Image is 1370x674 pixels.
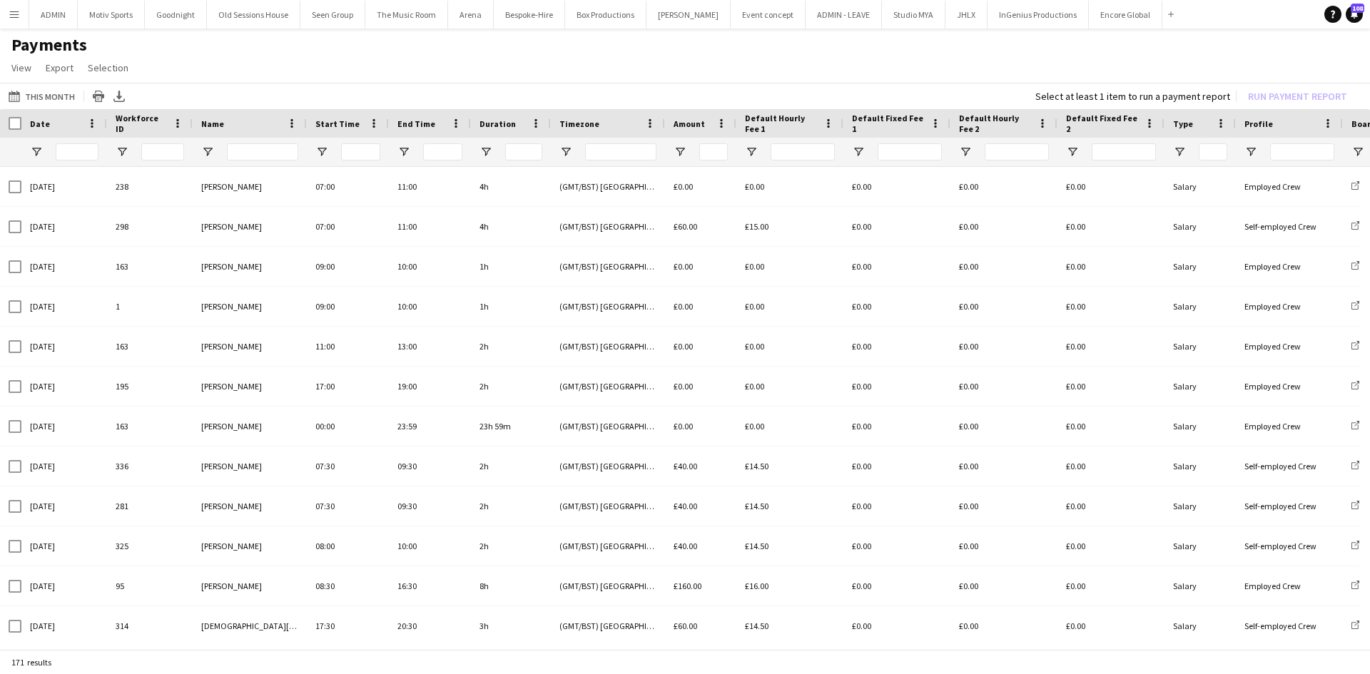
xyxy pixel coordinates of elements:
[389,526,471,566] div: 10:00
[207,1,300,29] button: Old Sessions House
[389,247,471,286] div: 10:00
[950,367,1057,406] div: £0.00
[1164,167,1236,206] div: Salary
[1351,4,1364,13] span: 108
[950,526,1057,566] div: £0.00
[551,207,665,246] div: (GMT/BST) [GEOGRAPHIC_DATA]
[674,221,697,232] span: £60.00
[731,1,806,29] button: Event concept
[471,407,551,446] div: 23h 59m
[843,327,950,366] div: £0.00
[1270,143,1334,160] input: Profile Filter Input
[479,118,516,129] span: Duration
[1057,566,1164,606] div: £0.00
[56,143,98,160] input: Date Filter Input
[82,58,134,77] a: Selection
[201,541,262,551] span: [PERSON_NAME]
[950,446,1057,486] div: £0.00
[646,1,731,29] button: [PERSON_NAME]
[950,606,1057,645] div: £0.00
[1236,327,1343,366] div: Employed Crew
[1244,118,1273,129] span: Profile
[559,118,599,129] span: Timezone
[471,287,551,326] div: 1h
[699,143,728,160] input: Amount Filter Input
[21,526,107,566] div: [DATE]
[201,621,347,631] span: [DEMOGRAPHIC_DATA][PERSON_NAME]
[21,407,107,446] div: [DATE]
[1351,145,1364,158] button: Open Filter Menu
[201,501,262,511] span: [PERSON_NAME]
[201,261,262,272] span: [PERSON_NAME]
[21,486,107,526] div: [DATE]
[315,118,360,129] span: Start Time
[1236,247,1343,286] div: Employed Crew
[551,327,665,366] div: (GMT/BST) [GEOGRAPHIC_DATA]
[307,207,389,246] div: 07:00
[1173,145,1186,158] button: Open Filter Menu
[389,287,471,326] div: 10:00
[950,247,1057,286] div: £0.00
[674,421,693,432] span: £0.00
[21,446,107,486] div: [DATE]
[227,143,298,160] input: Name Filter Input
[6,88,78,105] button: This Month
[307,327,389,366] div: 11:00
[1236,566,1343,606] div: Employed Crew
[1057,287,1164,326] div: £0.00
[1164,367,1236,406] div: Salary
[471,566,551,606] div: 8h
[950,407,1057,446] div: £0.00
[307,407,389,446] div: 00:00
[745,145,758,158] button: Open Filter Menu
[88,61,128,74] span: Selection
[843,526,950,566] div: £0.00
[1346,6,1363,23] a: 108
[736,486,843,526] div: £14.50
[389,367,471,406] div: 19:00
[585,143,656,160] input: Timezone Filter Input
[674,118,705,129] span: Amount
[1089,1,1162,29] button: Encore Global
[111,88,128,105] app-action-btn: Export XLSX
[1164,606,1236,645] div: Salary
[736,247,843,286] div: £0.00
[674,581,701,591] span: £160.00
[107,207,193,246] div: 298
[471,167,551,206] div: 4h
[1057,207,1164,246] div: £0.00
[1236,606,1343,645] div: Self-employed Crew
[843,167,950,206] div: £0.00
[471,606,551,645] div: 3h
[1057,446,1164,486] div: £0.00
[1236,486,1343,526] div: Self-employed Crew
[736,526,843,566] div: £14.50
[674,541,697,551] span: £40.00
[551,526,665,566] div: (GMT/BST) [GEOGRAPHIC_DATA]
[107,486,193,526] div: 281
[843,207,950,246] div: £0.00
[852,145,865,158] button: Open Filter Menu
[307,566,389,606] div: 08:30
[107,606,193,645] div: 314
[315,145,328,158] button: Open Filter Menu
[201,118,224,129] span: Name
[145,1,207,29] button: Goodnight
[471,207,551,246] div: 4h
[1066,113,1139,134] span: Default Fixed Fee 2
[843,407,950,446] div: £0.00
[674,181,693,192] span: £0.00
[959,113,1032,134] span: Default Hourly Fee 2
[1164,446,1236,486] div: Salary
[843,367,950,406] div: £0.00
[40,58,79,77] a: Export
[843,247,950,286] div: £0.00
[21,566,107,606] div: [DATE]
[1057,247,1164,286] div: £0.00
[882,1,945,29] button: Studio MYA
[389,207,471,246] div: 11:00
[201,181,262,192] span: [PERSON_NAME]
[471,526,551,566] div: 2h
[736,606,843,645] div: £14.50
[1236,367,1343,406] div: Employed Crew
